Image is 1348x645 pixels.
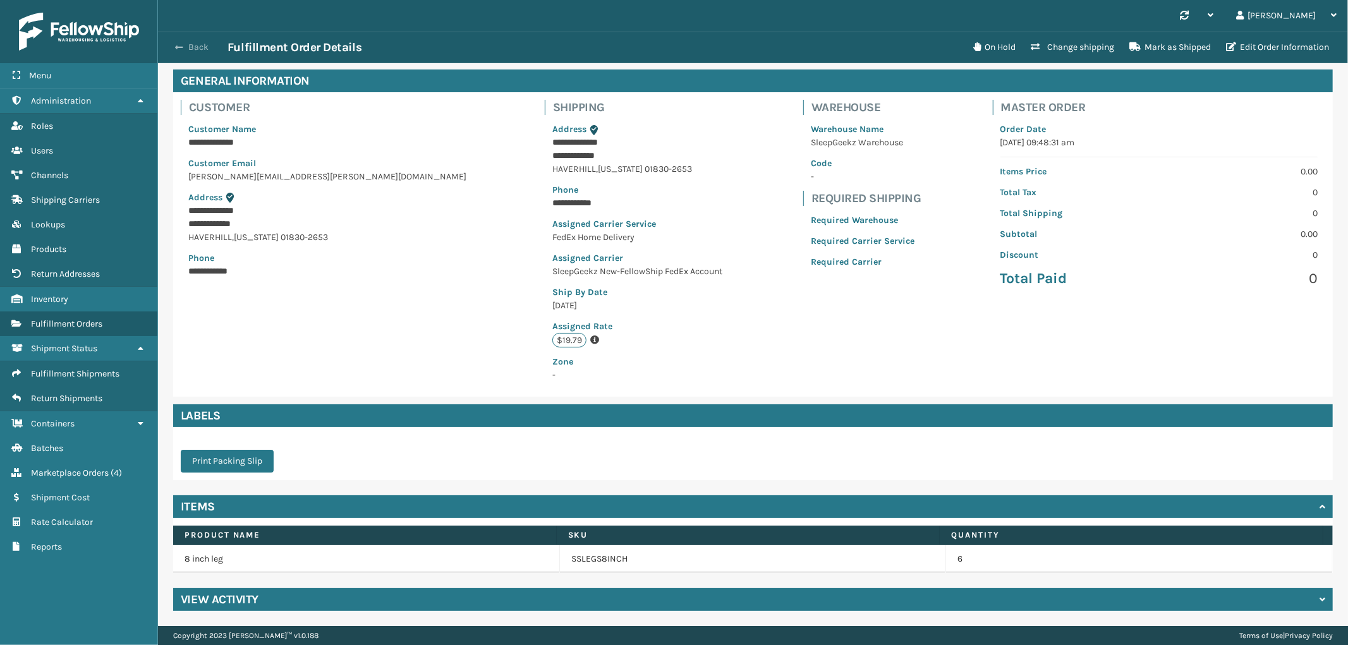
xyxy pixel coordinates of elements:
label: Product Name [185,529,545,541]
p: Subtotal [1000,227,1151,241]
span: Shipment Cost [31,492,90,503]
span: - [552,355,725,380]
span: HAVERHILL [552,164,596,174]
span: Address [188,192,222,203]
button: Edit Order Information [1218,35,1337,60]
button: On Hold [966,35,1023,60]
img: logo [19,13,139,51]
p: Copyright 2023 [PERSON_NAME]™ v 1.0.188 [173,626,319,645]
h4: Customer [189,100,474,115]
a: Privacy Policy [1285,631,1333,640]
button: Mark as Shipped [1122,35,1218,60]
span: Containers [31,418,75,429]
p: Phone [552,183,725,196]
p: Customer Email [188,157,466,170]
h3: Fulfillment Order Details [228,40,361,55]
span: Batches [31,443,63,454]
p: Assigned Carrier Service [552,217,725,231]
div: | [1239,626,1333,645]
span: Marketplace Orders [31,467,109,478]
p: [DATE] [552,299,725,312]
span: [US_STATE] [234,232,279,243]
span: Lookups [31,219,65,230]
p: Required Warehouse [811,214,914,227]
p: Phone [188,251,466,265]
span: Channels [31,170,68,181]
td: 6 [946,545,1333,573]
p: Total Paid [1000,269,1151,288]
h4: Labels [173,404,1333,427]
h4: Items [181,499,215,514]
p: Assigned Rate [552,320,725,333]
p: Warehouse Name [811,123,914,136]
p: $19.79 [552,333,586,347]
p: Items Price [1000,165,1151,178]
span: , [596,164,598,174]
span: [US_STATE] [598,164,643,174]
span: Users [31,145,53,156]
span: Rate Calculator [31,517,93,527]
h4: General Information [173,69,1333,92]
p: Assigned Carrier [552,251,725,265]
i: Edit [1226,42,1236,51]
label: Quantity [951,529,1311,541]
td: 8 inch leg [173,545,560,573]
p: [DATE] 09:48:31 am [1000,136,1318,149]
span: Products [31,244,66,255]
span: Address [552,124,586,135]
button: Print Packing Slip [181,450,274,473]
p: Discount [1000,248,1151,262]
span: ( 4 ) [111,467,122,478]
h4: Required Shipping [811,191,922,206]
p: SleepGeekz Warehouse [811,136,914,149]
p: 0 [1167,248,1318,262]
span: Return Shipments [31,393,102,404]
p: - [811,170,914,183]
span: 01830-2653 [281,232,328,243]
i: Mark as Shipped [1129,42,1141,51]
span: 01830-2653 [645,164,692,174]
p: Order Date [1000,123,1318,136]
p: Ship By Date [552,286,725,299]
h4: Warehouse [811,100,922,115]
p: Required Carrier [811,255,914,268]
p: Total Tax [1000,186,1151,199]
span: Inventory [31,294,68,304]
p: 0 [1167,269,1318,288]
span: Return Addresses [31,268,100,279]
span: Fulfillment Orders [31,318,102,329]
p: Customer Name [188,123,466,136]
a: Terms of Use [1239,631,1283,640]
span: Roles [31,121,53,131]
h4: Master Order [1001,100,1326,115]
p: 0 [1167,186,1318,199]
span: Reports [31,541,62,552]
label: SKU [568,529,928,541]
span: Administration [31,95,91,106]
p: 0.00 [1167,227,1318,241]
p: Code [811,157,914,170]
span: HAVERHILL [188,232,232,243]
p: SleepGeekz New-FellowShip FedEx Account [552,265,725,278]
button: Change shipping [1023,35,1122,60]
p: Total Shipping [1000,207,1151,220]
h4: Shipping [553,100,732,115]
span: , [232,232,234,243]
span: Menu [29,70,51,81]
p: FedEx Home Delivery [552,231,725,244]
a: SSLEGS8INCH [571,553,628,565]
i: Change shipping [1031,42,1040,51]
i: On Hold [973,42,981,51]
p: 0.00 [1167,165,1318,178]
h4: View Activity [181,592,258,607]
p: [PERSON_NAME][EMAIL_ADDRESS][PERSON_NAME][DOMAIN_NAME] [188,170,466,183]
p: Required Carrier Service [811,234,914,248]
p: Zone [552,355,725,368]
button: Back [169,42,228,53]
p: 0 [1167,207,1318,220]
span: Shipment Status [31,343,97,354]
span: Fulfillment Shipments [31,368,119,379]
span: Shipping Carriers [31,195,100,205]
